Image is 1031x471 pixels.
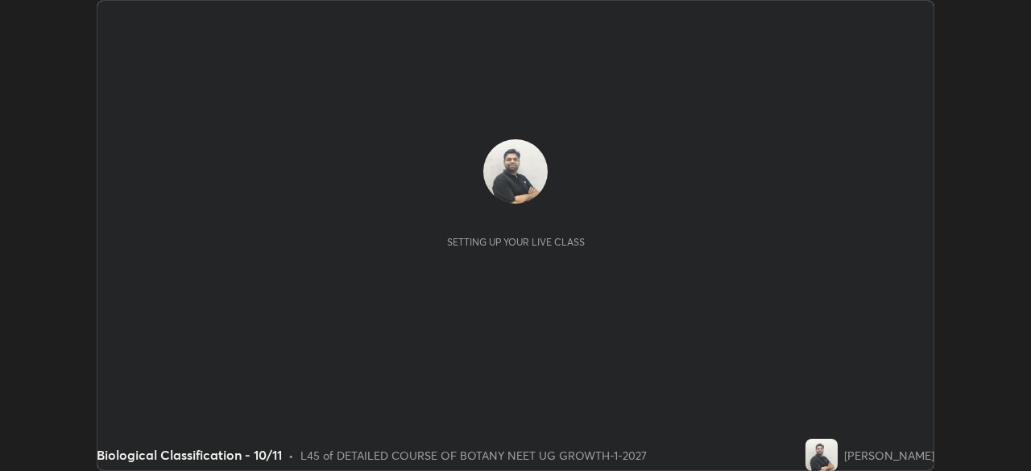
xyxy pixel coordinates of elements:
[447,236,585,248] div: Setting up your live class
[483,139,548,204] img: fcfddd3f18814954914cb8d37cd5bb09.jpg
[844,447,934,464] div: [PERSON_NAME]
[97,445,282,465] div: Biological Classification - 10/11
[288,447,294,464] div: •
[300,447,647,464] div: L45 of DETAILED COURSE OF BOTANY NEET UG GROWTH-1-2027
[805,439,838,471] img: fcfddd3f18814954914cb8d37cd5bb09.jpg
